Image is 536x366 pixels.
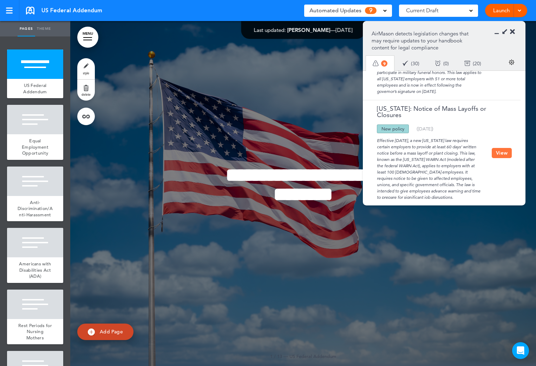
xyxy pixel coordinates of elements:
[412,61,418,66] span: 30
[309,6,361,15] span: Automated Updates
[23,82,47,95] span: US Federal Addendum
[83,71,89,75] span: style
[18,323,52,341] span: Rest Periods for Nursing Mothers
[7,134,63,160] a: Equal Employment Opportunity
[18,21,35,36] a: Pages
[403,60,408,66] img: apu_icons_done.svg
[464,60,470,66] img: apu_icons_archive.svg
[417,127,433,131] div: ( )
[435,60,441,66] img: apu_icons_remind.svg
[41,7,102,14] span: US Federal Addendum
[474,61,480,66] span: 20
[372,30,473,51] p: AirMason detects legislation changes that may require updates to your handbook content for legal ...
[77,58,95,79] a: style
[287,27,331,33] span: [PERSON_NAME]
[377,124,409,133] div: New policy
[366,133,492,201] div: Effective [DATE], a new [US_STATE] law requires certain employers to provide at least 60 days’ wr...
[365,7,377,14] span: 9
[7,196,63,222] a: Anti-Discrimination/Anti-Harassment
[77,27,98,48] a: MENU
[381,60,387,67] span: 9
[35,21,53,36] a: Theme
[81,92,91,96] span: delete
[77,80,95,101] a: delete
[100,328,123,335] span: Add Page
[18,199,53,218] span: Anti-Discrimination/Anti-Harassment
[336,27,353,33] span: [DATE]
[406,6,438,15] span: Current Draft
[490,4,512,17] a: Launch
[7,257,63,283] a: Americans with Disabilities Act (ADA)
[457,54,489,73] div: ( )
[22,138,48,156] span: Equal Employment Opportunity
[77,324,133,340] a: Add Page
[88,328,95,335] img: add.svg
[289,353,336,359] span: US Federal Addendum
[509,59,515,65] img: settings.svg
[283,353,288,359] span: —
[7,79,63,98] a: US Federal Addendum
[427,54,457,73] div: ( )
[418,126,432,131] span: [DATE]
[492,148,512,158] button: View
[7,319,63,345] a: Rest Periods for Nursing Mothers
[254,27,286,33] span: Last updated:
[395,54,427,73] div: ( )
[445,61,447,66] span: 0
[270,353,282,359] span: 1 / 13
[254,27,353,33] div: —
[512,342,529,359] div: Open Intercom Messenger
[366,106,492,118] a: [US_STATE]: Notice of Mass Layoffs or Closures
[19,261,51,279] span: Americans with Disabilities Act (ADA)
[373,60,379,66] img: apu_icons_todo.svg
